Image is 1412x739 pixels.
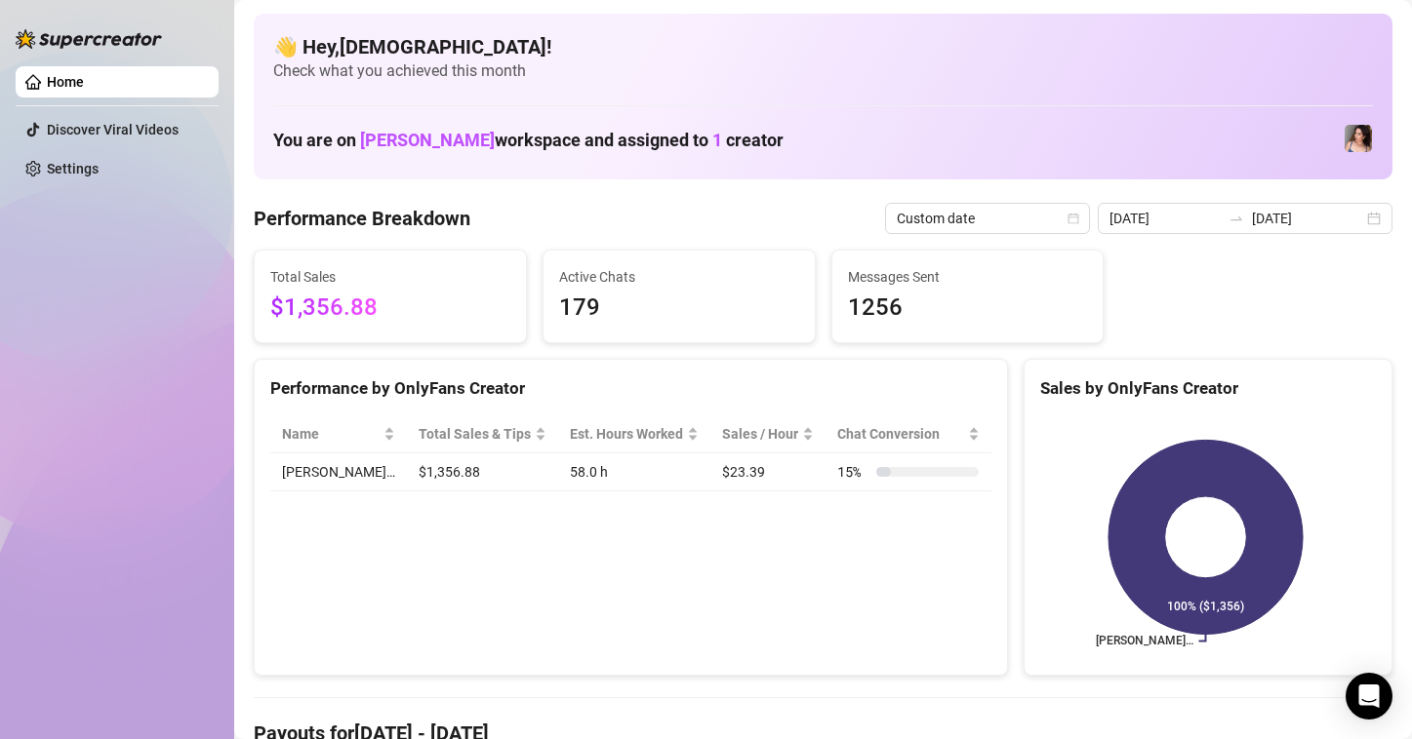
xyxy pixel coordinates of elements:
img: Lauren [1345,125,1372,152]
h1: You are on workspace and assigned to creator [273,130,784,151]
span: swap-right [1229,211,1244,226]
span: Custom date [897,204,1078,233]
span: 179 [559,290,799,327]
th: Sales / Hour [710,415,826,453]
td: $1,356.88 [407,453,558,491]
img: logo-BBDzfeDw.svg [16,29,162,49]
td: 58.0 h [558,453,710,491]
div: Est. Hours Worked [570,423,683,445]
a: Settings [47,161,99,176]
span: Name [282,423,380,445]
div: Sales by OnlyFans Creator [1040,375,1376,402]
span: Check what you achieved this month [273,60,1373,82]
a: Discover Viral Videos [47,122,179,137]
td: $23.39 [710,453,826,491]
span: Messages Sent [848,266,1088,288]
span: Active Chats [559,266,799,288]
div: Open Intercom Messenger [1346,673,1392,720]
text: [PERSON_NAME]… [1095,635,1192,648]
th: Chat Conversion [826,415,990,453]
span: Total Sales [270,266,510,288]
span: 1256 [848,290,1088,327]
h4: Performance Breakdown [254,205,470,232]
th: Total Sales & Tips [407,415,558,453]
span: calendar [1068,213,1079,224]
span: 15 % [837,461,868,483]
span: Sales / Hour [722,423,798,445]
a: Home [47,74,84,90]
div: Performance by OnlyFans Creator [270,375,991,402]
h4: 👋 Hey, [DEMOGRAPHIC_DATA] ! [273,33,1373,60]
input: End date [1252,208,1363,229]
td: [PERSON_NAME]… [270,453,407,491]
input: Start date [1109,208,1221,229]
span: 1 [712,130,722,150]
span: Total Sales & Tips [419,423,531,445]
span: [PERSON_NAME] [360,130,495,150]
span: to [1229,211,1244,226]
span: Chat Conversion [837,423,963,445]
th: Name [270,415,407,453]
span: $1,356.88 [270,290,510,327]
